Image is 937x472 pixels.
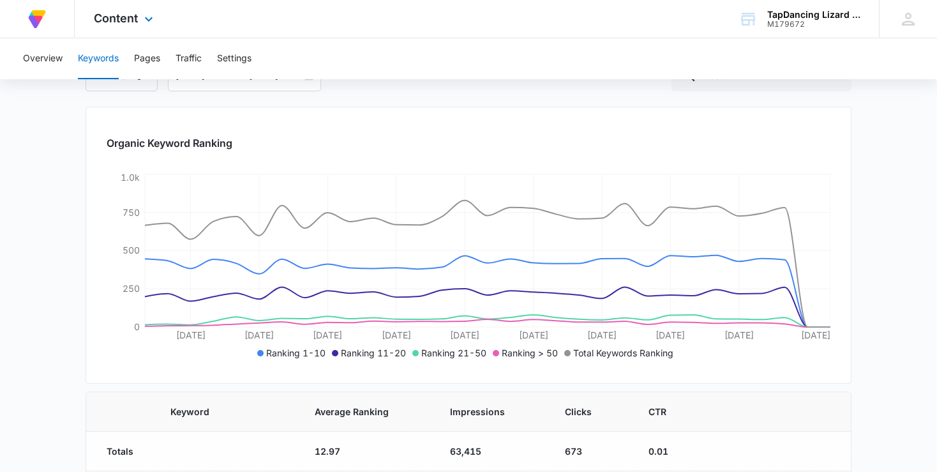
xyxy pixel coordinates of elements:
[170,405,266,418] span: Keyword
[266,347,326,358] span: Ranking 1-10
[656,330,685,340] tspan: [DATE]
[176,38,202,79] button: Traffic
[26,8,49,31] img: Volusion
[801,330,830,340] tspan: [DATE]
[134,38,160,79] button: Pages
[450,405,515,418] span: Impressions
[86,432,155,471] td: Totals
[78,38,119,79] button: Keywords
[176,330,206,340] tspan: [DATE]
[23,38,63,79] button: Overview
[123,283,140,294] tspan: 250
[244,330,274,340] tspan: [DATE]
[134,321,140,332] tspan: 0
[313,330,342,340] tspan: [DATE]
[450,330,479,340] tspan: [DATE]
[767,10,860,20] div: account name
[573,347,673,358] span: Total Keywords Ranking
[299,432,435,471] td: 12.97
[502,347,558,358] span: Ranking > 50
[587,330,617,340] tspan: [DATE]
[724,330,754,340] tspan: [DATE]
[315,405,401,418] span: Average Ranking
[217,38,251,79] button: Settings
[633,432,707,471] td: 0.01
[648,405,673,418] span: CTR
[550,432,633,471] td: 673
[421,347,486,358] span: Ranking 21-50
[341,347,406,358] span: Ranking 11-20
[94,11,138,25] span: Content
[121,172,140,183] tspan: 1.0k
[435,432,549,471] td: 63,415
[123,245,140,255] tspan: 500
[123,207,140,218] tspan: 750
[107,135,830,151] h2: Organic Keyword Ranking
[519,330,548,340] tspan: [DATE]
[382,330,411,340] tspan: [DATE]
[565,405,599,418] span: Clicks
[767,20,860,29] div: account id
